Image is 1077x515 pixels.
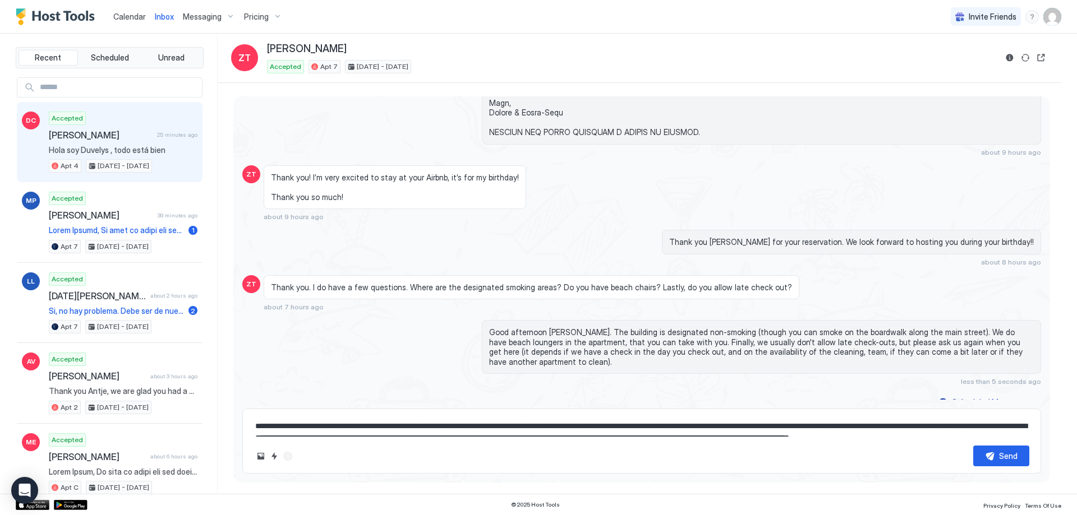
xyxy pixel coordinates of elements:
div: menu [1025,10,1039,24]
span: [DATE] - [DATE] [98,482,149,493]
a: Privacy Policy [983,499,1020,511]
span: Inbox [155,12,174,21]
span: about 8 hours ago [981,258,1041,266]
div: Scheduled Messages [952,396,1028,408]
span: 25 minutes ago [157,131,197,138]
span: © 2025 Host Tools [511,501,560,508]
span: Apt 4 [61,161,79,171]
span: ZT [238,51,251,64]
span: less than 5 seconds ago [961,377,1041,386]
span: ZT [246,279,256,289]
span: 1 [192,226,195,234]
span: DC [26,115,36,126]
span: 39 minutes ago [158,212,197,219]
span: Apt 7 [61,322,78,332]
span: Accepted [270,62,301,72]
span: Accepted [52,354,83,364]
input: Input Field [35,78,202,97]
span: about 2 hours ago [150,292,197,299]
span: Invite Friends [969,12,1016,22]
span: [PERSON_NAME] [49,210,153,221]
span: Good afternoon [PERSON_NAME]. The building is designated non-smoking (though you can smoke on the... [489,327,1034,366]
a: Terms Of Use [1025,499,1061,511]
span: Pricing [244,12,269,22]
span: Apt 7 [61,242,78,252]
button: Quick reply [268,449,281,463]
span: Thank you Antje, we are glad you had a good stay. Safe travels! [49,386,197,396]
span: Recent [35,53,61,63]
div: tab-group [16,47,204,68]
span: Si, no hay problema. Debe ser de nuestro equipo de limpieza. Yo les aviso y disculpen el inconven... [49,306,184,316]
a: Calendar [113,11,146,22]
span: Thank you! I’m very excited to stay at your Airbnb, it’s for my birthday! Thank you so much! [271,173,519,202]
button: Unread [141,50,201,66]
span: [PERSON_NAME] [49,370,146,382]
span: Accepted [52,435,83,445]
span: [DATE] - [DATE] [97,242,149,252]
span: LL [27,276,35,286]
span: [PERSON_NAME] [267,43,347,55]
span: about 9 hours ago [981,148,1041,156]
span: about 3 hours ago [150,373,197,380]
span: Thank you [PERSON_NAME] for your reservation. We look forward to hosting you during your birthday!! [669,237,1034,247]
span: about 9 hours ago [264,212,324,221]
span: Privacy Policy [983,502,1020,509]
span: 2 [191,307,195,315]
button: Scheduled Messages [937,395,1041,410]
span: [DATE] - [DATE] [98,161,149,171]
div: Send [999,450,1018,462]
button: Send [973,446,1029,466]
a: Host Tools Logo [16,8,100,25]
a: App Store [16,500,49,510]
button: Reservation information [1003,51,1016,64]
span: ME [26,437,36,447]
span: Apt 2 [61,402,78,412]
span: MP [26,196,36,206]
span: Terms Of Use [1025,502,1061,509]
span: Unread [158,53,185,63]
button: Recent [19,50,78,66]
a: Google Play Store [54,500,88,510]
span: Accepted [52,193,83,203]
div: Open Intercom Messenger [11,477,38,504]
button: Open reservation [1034,51,1048,64]
button: Upload image [254,449,268,463]
span: Accepted [52,274,83,284]
span: Apt C [61,482,79,493]
button: Scheduled [80,50,140,66]
span: [PERSON_NAME] [49,129,153,141]
span: Scheduled [91,53,129,63]
span: Calendar [113,12,146,21]
span: Lorem Ipsumd, Si amet co adipi eli sed doeiusmo tem INCI UTL Etdol Magn/Aliqu Enimadmin ve qui No... [49,225,184,235]
span: Messaging [183,12,222,22]
span: Apt 7 [320,62,338,72]
span: AV [27,356,35,366]
a: Inbox [155,11,174,22]
span: [DATE][PERSON_NAME] [49,290,146,301]
span: [DATE] - [DATE] [97,322,149,332]
div: User profile [1043,8,1061,26]
span: about 7 hours ago [264,303,324,311]
span: Accepted [52,113,83,123]
button: Sync reservation [1019,51,1032,64]
span: [DATE] - [DATE] [357,62,408,72]
span: [PERSON_NAME] [49,451,146,462]
span: Hola soy Duvelys , todo está bien [49,145,197,155]
span: Thank you. I do have a few questions. Where are the designated smoking areas? Do you have beach c... [271,282,792,293]
span: ZT [246,169,256,179]
span: about 6 hours ago [150,453,197,460]
span: Lorem Ipsum, Do sita co adipi eli sed doeiusmo tem INCI UTL Etdol Magn/Aliqu Enimadmin ve qui Nos... [49,467,197,477]
span: [DATE] - [DATE] [97,402,149,412]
